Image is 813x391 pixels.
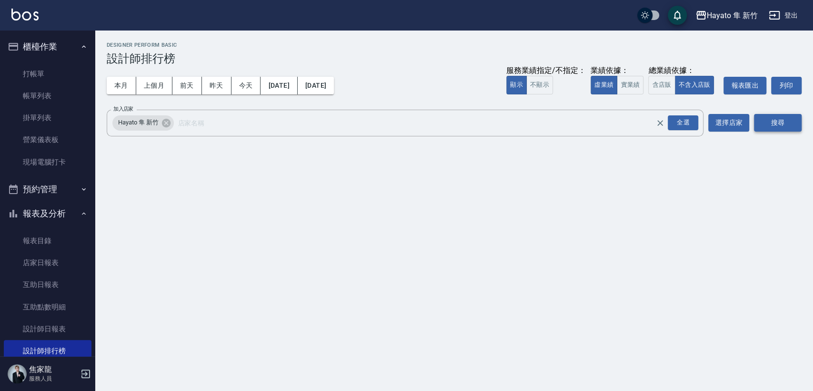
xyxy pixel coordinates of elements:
[668,6,687,25] button: save
[666,113,700,132] button: Open
[4,151,91,173] a: 現場電腦打卡
[723,77,766,94] button: 報表匯出
[202,77,231,94] button: 昨天
[653,116,667,130] button: Clear
[4,85,91,107] a: 帳單列表
[4,340,91,362] a: 設計師排行榜
[765,7,802,24] button: 登出
[4,63,91,85] a: 打帳單
[261,77,297,94] button: [DATE]
[506,76,527,94] button: 顯示
[298,77,334,94] button: [DATE]
[113,105,133,113] label: 加入店家
[231,77,261,94] button: 今天
[668,115,698,130] div: 全選
[675,76,714,94] button: 不含入店販
[175,114,672,131] input: 店家名稱
[136,77,172,94] button: 上個月
[648,76,675,94] button: 含店販
[708,114,749,132] button: 選擇店家
[107,42,802,48] h2: Designer Perform Basic
[4,129,91,151] a: 營業儀表板
[29,374,78,383] p: 服務人員
[11,9,39,21] img: Logo
[591,76,617,94] button: 虛業績
[112,118,164,127] span: Hayato 隼 新竹
[112,115,174,131] div: Hayato 隼 新竹
[4,230,91,252] a: 報表目錄
[29,365,78,374] h5: 焦家龍
[4,318,91,340] a: 設計師日報表
[4,34,91,59] button: 櫃檯作業
[617,76,643,94] button: 實業績
[4,274,91,296] a: 互助日報表
[771,77,802,94] button: 列印
[692,6,761,25] button: Hayato 隼 新竹
[4,177,91,202] button: 預約管理
[4,296,91,318] a: 互助點數明細
[526,76,553,94] button: 不顯示
[107,52,802,65] h3: 設計師排行榜
[4,107,91,129] a: 掛單列表
[648,66,719,76] div: 總業績依據：
[4,201,91,226] button: 報表及分析
[8,364,27,383] img: Person
[591,66,643,76] div: 業績依據：
[506,66,586,76] div: 服務業績指定/不指定：
[707,10,757,21] div: Hayato 隼 新竹
[107,77,136,94] button: 本月
[172,77,202,94] button: 前天
[4,252,91,274] a: 店家日報表
[754,114,802,132] button: 搜尋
